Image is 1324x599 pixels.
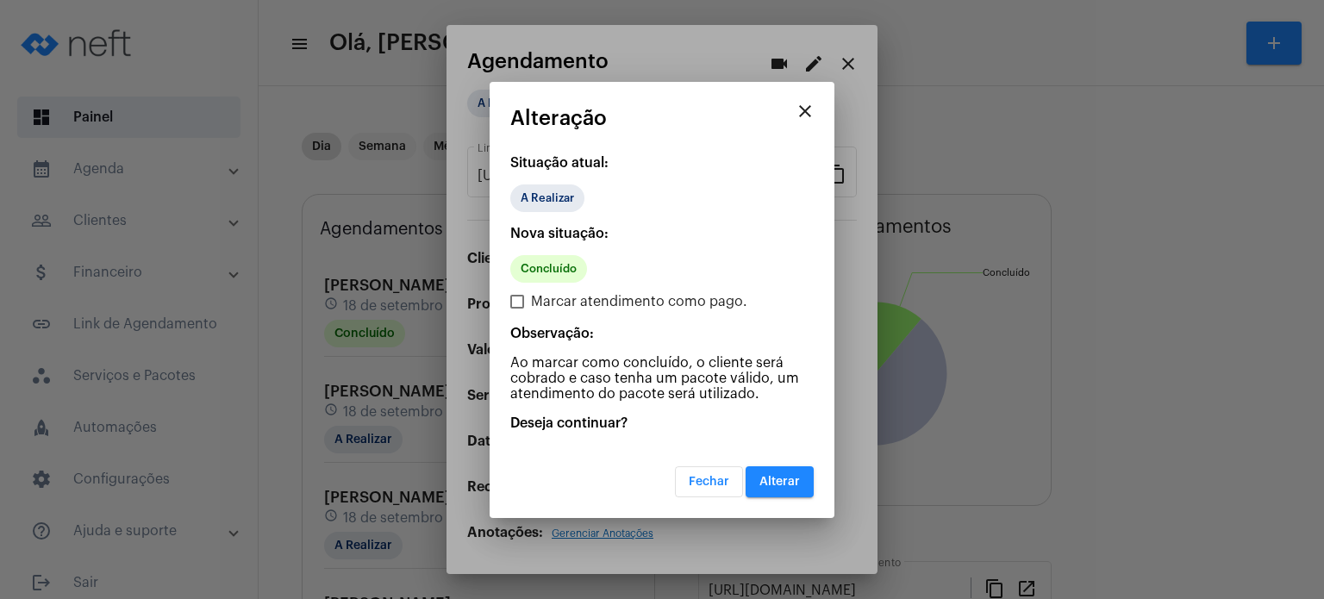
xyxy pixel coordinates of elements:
[510,355,814,402] p: Ao marcar como concluído, o cliente será cobrado e caso tenha um pacote válido, um atendimento do...
[531,291,747,312] span: Marcar atendimento como pago.
[675,466,743,497] button: Fechar
[795,101,815,122] mat-icon: close
[510,155,814,171] p: Situação atual:
[759,476,800,488] span: Alterar
[510,255,587,283] mat-chip: Concluído
[510,326,814,341] p: Observação:
[746,466,814,497] button: Alterar
[510,107,607,129] span: Alteração
[510,415,814,431] p: Deseja continuar?
[510,226,814,241] p: Nova situação:
[689,476,729,488] span: Fechar
[510,184,584,212] mat-chip: A Realizar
